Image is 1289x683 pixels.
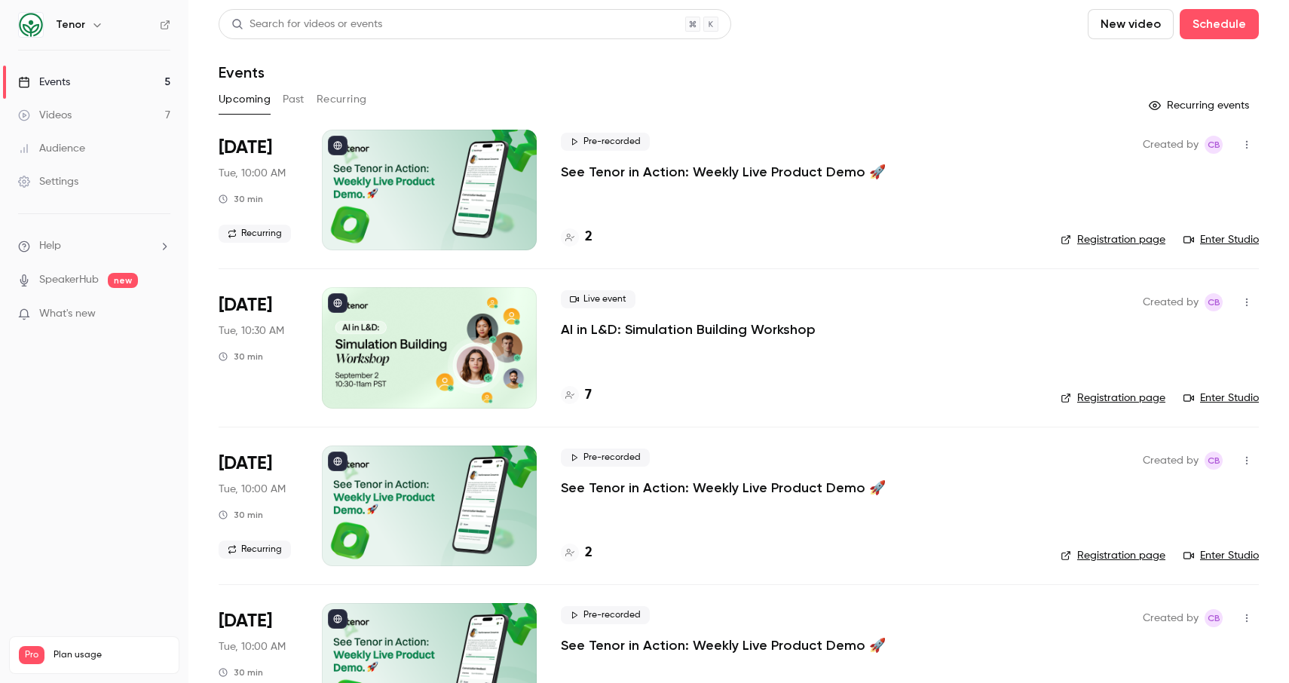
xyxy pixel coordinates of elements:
[1208,609,1220,627] span: CB
[1205,136,1223,154] span: Chloe Beard
[54,649,170,661] span: Plan usage
[219,323,284,338] span: Tue, 10:30 AM
[1183,391,1259,406] a: Enter Studio
[561,163,886,181] a: See Tenor in Action: Weekly Live Product Demo 🚀
[1183,548,1259,563] a: Enter Studio
[561,385,592,406] a: 7
[219,287,298,408] div: Sep 2 Tue, 10:30 AM (America/Los Angeles)
[1205,452,1223,470] span: Chloe Beard
[19,646,44,664] span: Pro
[219,482,286,497] span: Tue, 10:00 AM
[585,227,592,247] h4: 2
[219,136,272,160] span: [DATE]
[1142,93,1259,118] button: Recurring events
[585,543,592,563] h4: 2
[1143,452,1199,470] span: Created by
[1180,9,1259,39] button: Schedule
[18,141,85,156] div: Audience
[1061,232,1165,247] a: Registration page
[561,320,816,338] a: AI in L&D: Simulation Building Workshop
[219,87,271,112] button: Upcoming
[219,509,263,521] div: 30 min
[219,63,265,81] h1: Events
[19,13,43,37] img: Tenor
[219,541,291,559] span: Recurring
[219,446,298,566] div: Sep 9 Tue, 10:00 AM (America/Los Angeles)
[39,272,99,288] a: SpeakerHub
[39,238,61,254] span: Help
[585,385,592,406] h4: 7
[1208,293,1220,311] span: CB
[561,133,650,151] span: Pre-recorded
[283,87,305,112] button: Past
[1183,232,1259,247] a: Enter Studio
[1088,9,1174,39] button: New video
[219,130,298,250] div: Aug 26 Tue, 10:00 AM (America/Los Angeles)
[1205,293,1223,311] span: Chloe Beard
[1208,136,1220,154] span: CB
[561,290,635,308] span: Live event
[561,636,886,654] a: See Tenor in Action: Weekly Live Product Demo 🚀
[1061,548,1165,563] a: Registration page
[561,227,592,247] a: 2
[219,639,286,654] span: Tue, 10:00 AM
[561,479,886,497] a: See Tenor in Action: Weekly Live Product Demo 🚀
[1143,609,1199,627] span: Created by
[219,193,263,205] div: 30 min
[219,609,272,633] span: [DATE]
[219,452,272,476] span: [DATE]
[1208,452,1220,470] span: CB
[219,225,291,243] span: Recurring
[561,606,650,624] span: Pre-recorded
[56,17,85,32] h6: Tenor
[18,238,170,254] li: help-dropdown-opener
[18,108,72,123] div: Videos
[231,17,382,32] div: Search for videos or events
[317,87,367,112] button: Recurring
[1061,391,1165,406] a: Registration page
[18,75,70,90] div: Events
[219,351,263,363] div: 30 min
[152,308,170,321] iframe: Noticeable Trigger
[39,306,96,322] span: What's new
[1143,136,1199,154] span: Created by
[219,293,272,317] span: [DATE]
[1205,609,1223,627] span: Chloe Beard
[108,273,138,288] span: new
[219,666,263,678] div: 30 min
[1143,293,1199,311] span: Created by
[561,449,650,467] span: Pre-recorded
[219,166,286,181] span: Tue, 10:00 AM
[18,174,78,189] div: Settings
[561,543,592,563] a: 2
